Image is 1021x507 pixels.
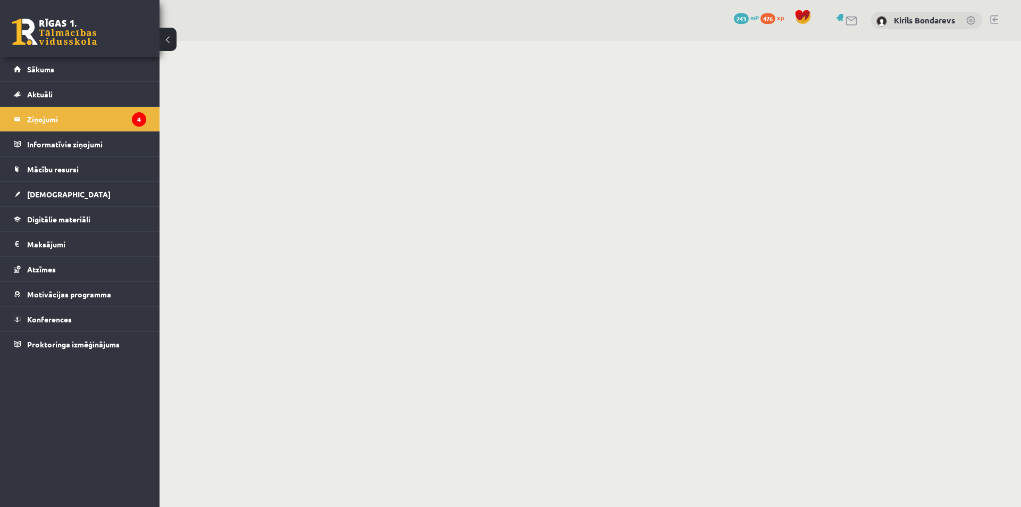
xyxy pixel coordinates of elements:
a: Maksājumi [14,232,146,256]
a: Kirils Bondarevs [894,15,955,26]
span: Konferences [27,314,72,324]
span: 243 [734,13,749,24]
span: mP [750,13,759,22]
a: [DEMOGRAPHIC_DATA] [14,182,146,206]
span: xp [777,13,784,22]
a: Sākums [14,57,146,81]
span: [DEMOGRAPHIC_DATA] [27,189,111,199]
a: 243 mP [734,13,759,22]
a: Atzīmes [14,257,146,281]
span: 476 [760,13,775,24]
a: Ziņojumi4 [14,107,146,131]
span: Sākums [27,64,54,74]
a: 476 xp [760,13,789,22]
legend: Ziņojumi [27,107,146,131]
a: Mācību resursi [14,157,146,181]
a: Konferences [14,307,146,331]
i: 4 [132,112,146,127]
a: Digitālie materiāli [14,207,146,231]
span: Motivācijas programma [27,289,111,299]
a: Informatīvie ziņojumi [14,132,146,156]
a: Rīgas 1. Tālmācības vidusskola [12,19,97,45]
img: Kirils Bondarevs [876,16,887,27]
span: Mācību resursi [27,164,79,174]
legend: Informatīvie ziņojumi [27,132,146,156]
a: Motivācijas programma [14,282,146,306]
a: Proktoringa izmēģinājums [14,332,146,356]
legend: Maksājumi [27,232,146,256]
span: Aktuāli [27,89,53,99]
span: Atzīmes [27,264,56,274]
span: Digitālie materiāli [27,214,90,224]
a: Aktuāli [14,82,146,106]
span: Proktoringa izmēģinājums [27,339,120,349]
